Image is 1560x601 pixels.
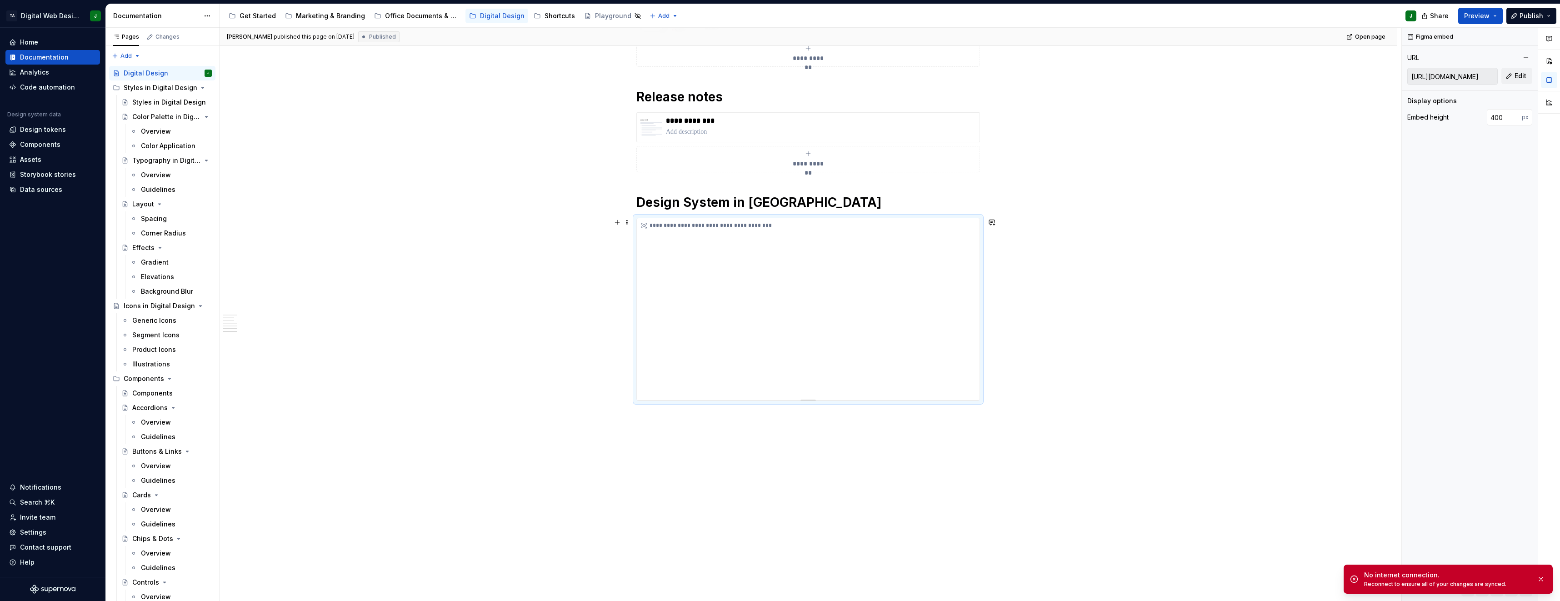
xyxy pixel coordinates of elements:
[20,140,60,149] div: Components
[5,152,100,167] a: Assets
[109,50,143,62] button: Add
[141,505,171,514] div: Overview
[141,549,171,558] div: Overview
[141,272,174,281] div: Elevations
[385,11,460,20] div: Office Documents & Materials
[126,124,215,139] a: Overview
[126,502,215,517] a: Overview
[465,9,528,23] a: Digital Design
[126,284,215,299] a: Background Blur
[124,83,197,92] div: Styles in Digital Design
[30,585,75,594] svg: Supernova Logo
[5,555,100,570] button: Help
[126,546,215,561] a: Overview
[1520,11,1543,20] span: Publish
[118,240,215,255] a: Effects
[132,243,155,252] div: Effects
[132,316,176,325] div: Generic Icons
[1344,30,1390,43] a: Open page
[647,10,681,22] button: Add
[20,558,35,567] div: Help
[1364,571,1530,580] div: No internet connection.
[1407,96,1457,105] div: Display options
[141,185,175,194] div: Guidelines
[20,83,75,92] div: Code automation
[1417,8,1455,24] button: Share
[118,401,215,415] a: Accordions
[1464,11,1490,20] span: Preview
[118,342,215,357] a: Product Icons
[274,33,355,40] div: published this page on [DATE]
[118,357,215,371] a: Illustrations
[132,403,168,412] div: Accordions
[126,561,215,575] a: Guidelines
[640,116,662,138] img: b593bab6-4cf1-4e19-a2a6-b72b4e2a134a.jpg
[118,575,215,590] a: Controls
[636,194,980,210] h1: Design System in [GEOGRAPHIC_DATA]
[20,155,41,164] div: Assets
[120,52,132,60] span: Add
[2,6,104,25] button: TADigital Web DesignJ
[20,170,76,179] div: Storybook stories
[1407,113,1449,122] div: Embed height
[132,360,170,369] div: Illustrations
[6,10,17,21] div: TA
[141,170,171,180] div: Overview
[126,211,215,226] a: Spacing
[5,80,100,95] a: Code automation
[530,9,579,23] a: Shortcuts
[20,498,55,507] div: Search ⌘K
[1410,12,1412,20] div: J
[132,534,173,543] div: Chips & Dots
[113,11,199,20] div: Documentation
[118,95,215,110] a: Styles in Digital Design
[1430,11,1449,20] span: Share
[132,389,173,398] div: Components
[5,480,100,495] button: Notifications
[207,69,209,78] div: J
[132,200,154,209] div: Layout
[480,11,525,20] div: Digital Design
[141,418,171,427] div: Overview
[118,110,215,124] a: Color Palette in Digital Design
[126,473,215,488] a: Guidelines
[5,167,100,182] a: Storybook stories
[20,38,38,47] div: Home
[132,578,159,587] div: Controls
[118,328,215,342] a: Segment Icons
[5,122,100,137] a: Design tokens
[281,9,369,23] a: Marketing & Branding
[1364,581,1530,588] div: Reconnect to ensure all of your changes are synced.
[595,11,631,20] div: Playground
[5,510,100,525] a: Invite team
[113,33,139,40] div: Pages
[109,80,215,95] div: Styles in Digital Design
[1487,109,1522,125] input: 100
[126,168,215,182] a: Overview
[126,270,215,284] a: Elevations
[124,301,195,311] div: Icons in Digital Design
[20,125,66,134] div: Design tokens
[109,299,215,313] a: Icons in Digital Design
[20,543,71,552] div: Contact support
[132,345,176,354] div: Product Icons
[109,66,215,80] a: Digital DesignJ
[141,127,171,136] div: Overview
[141,476,175,485] div: Guidelines
[141,287,193,296] div: Background Blur
[5,137,100,152] a: Components
[94,12,97,20] div: J
[296,11,365,20] div: Marketing & Branding
[225,7,645,25] div: Page tree
[20,68,49,77] div: Analytics
[20,513,55,522] div: Invite team
[1515,71,1526,80] span: Edit
[7,111,61,118] div: Design system data
[132,491,151,500] div: Cards
[240,11,276,20] div: Get Started
[5,182,100,197] a: Data sources
[20,53,69,62] div: Documentation
[141,461,171,471] div: Overview
[5,65,100,80] a: Analytics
